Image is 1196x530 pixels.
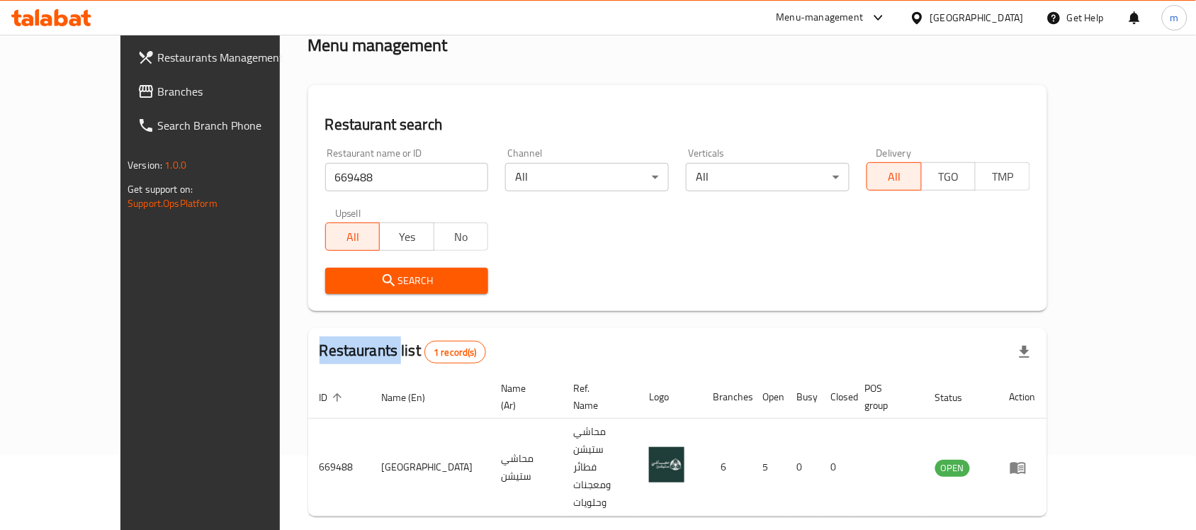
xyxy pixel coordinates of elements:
[325,163,489,191] input: Search for restaurant name or ID..
[325,222,380,251] button: All
[320,389,346,406] span: ID
[574,380,621,414] span: Ref. Name
[128,194,218,213] a: Support.OpsPlatform
[751,419,785,517] td: 5
[777,9,864,26] div: Menu-management
[325,114,1030,135] h2: Restaurant search
[440,227,483,247] span: No
[128,156,162,174] span: Version:
[325,268,489,294] button: Search
[335,208,361,218] label: Upsell
[157,117,309,134] span: Search Branch Phone
[332,227,375,247] span: All
[126,40,320,74] a: Restaurants Management
[785,376,819,419] th: Busy
[785,419,819,517] td: 0
[425,346,485,359] span: 1 record(s)
[649,447,684,483] img: Mahashi Station
[490,419,563,517] td: محاشي ستيشن
[157,49,309,66] span: Restaurants Management
[998,376,1047,419] th: Action
[981,167,1025,187] span: TMP
[876,148,912,158] label: Delivery
[164,156,186,174] span: 1.0.0
[701,419,751,517] td: 6
[424,341,486,363] div: Total records count
[638,376,701,419] th: Logo
[128,180,193,198] span: Get support on:
[867,162,922,191] button: All
[434,222,489,251] button: No
[126,108,320,142] a: Search Branch Phone
[935,389,981,406] span: Status
[975,162,1030,191] button: TMP
[864,380,907,414] span: POS group
[320,340,486,363] h2: Restaurants list
[382,389,444,406] span: Name (En)
[701,376,751,419] th: Branches
[371,419,490,517] td: [GEOGRAPHIC_DATA]
[308,419,371,517] td: 669488
[308,376,1047,517] table: enhanced table
[126,74,320,108] a: Branches
[1010,459,1036,476] div: Menu
[385,227,429,247] span: Yes
[873,167,916,187] span: All
[1170,10,1179,26] span: m
[686,163,850,191] div: All
[930,10,1024,26] div: [GEOGRAPHIC_DATA]
[308,34,448,57] h2: Menu management
[157,83,309,100] span: Branches
[921,162,976,191] button: TGO
[1008,335,1042,369] div: Export file
[502,380,546,414] span: Name (Ar)
[379,222,434,251] button: Yes
[751,376,785,419] th: Open
[505,163,669,191] div: All
[927,167,971,187] span: TGO
[819,419,853,517] td: 0
[819,376,853,419] th: Closed
[935,460,970,477] div: OPEN
[935,460,970,476] span: OPEN
[563,419,638,517] td: محاشي ستيشن فطائر ومعجنات وحلويات
[337,272,478,290] span: Search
